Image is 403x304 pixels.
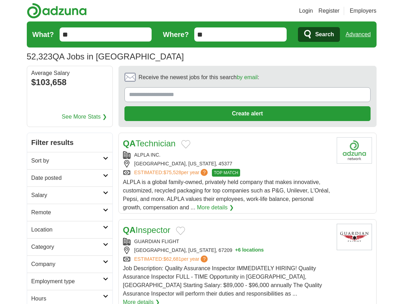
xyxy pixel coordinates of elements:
[31,260,103,268] h2: Company
[31,294,103,303] h2: Hours
[27,50,53,63] span: 52,323
[298,27,340,42] button: Search
[123,265,322,297] span: Job Description: Quality Assurance Inspector IMMEDIATELY HIRING! Quality Assurance Inspector FULL...
[299,7,313,15] a: Login
[32,29,54,40] label: What?
[134,239,179,244] a: GUARDIAN FLIGHT
[346,27,371,42] a: Advanced
[201,255,208,262] span: ?
[62,113,107,121] a: See More Stats ❯
[123,225,136,235] strong: QA
[27,255,112,273] a: Company
[123,139,176,148] a: QATechnician
[27,52,184,61] h1: QA Jobs in [GEOGRAPHIC_DATA]
[27,3,87,19] img: Adzuna logo
[31,226,103,234] h2: Location
[31,157,103,165] h2: Sort by
[31,277,103,286] h2: Employment type
[31,191,103,199] h2: Salary
[163,170,181,175] span: $75,528
[237,74,258,80] a: by email
[318,7,340,15] a: Register
[163,29,189,40] label: Where?
[27,152,112,169] a: Sort by
[315,27,334,42] span: Search
[197,203,234,212] a: More details ❯
[27,238,112,255] a: Category
[123,151,331,159] div: ALPLA INC.
[181,140,190,148] button: Add to favorite jobs
[31,70,108,76] div: Average Salary
[31,243,103,251] h2: Category
[123,247,331,254] div: [GEOGRAPHIC_DATA], [US_STATE], 67209
[123,225,171,235] a: QAInspector
[337,224,372,250] img: Guardian Flight logo
[123,179,330,210] span: ALPLA is a global family-owned, privately held company that makes innovative, customized, recycle...
[27,133,112,152] h2: Filter results
[235,247,264,254] button: +6 locations
[27,169,112,186] a: Date posted
[27,273,112,290] a: Employment type
[123,160,331,167] div: [GEOGRAPHIC_DATA], [US_STATE], 45377
[201,169,208,176] span: ?
[212,169,240,177] span: TOP MATCH
[350,7,377,15] a: Employers
[139,73,259,82] span: Receive the newest jobs for this search :
[134,255,209,263] a: ESTIMATED:$62,681per year?
[31,208,103,217] h2: Remote
[235,247,238,254] span: +
[31,76,108,89] div: $103,658
[123,139,136,148] strong: QA
[27,221,112,238] a: Location
[176,227,185,235] button: Add to favorite jobs
[31,174,103,182] h2: Date posted
[27,186,112,204] a: Salary
[124,106,371,121] button: Create alert
[134,169,209,177] a: ESTIMATED:$75,528per year?
[337,137,372,164] img: Company logo
[27,204,112,221] a: Remote
[163,256,181,262] span: $62,681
